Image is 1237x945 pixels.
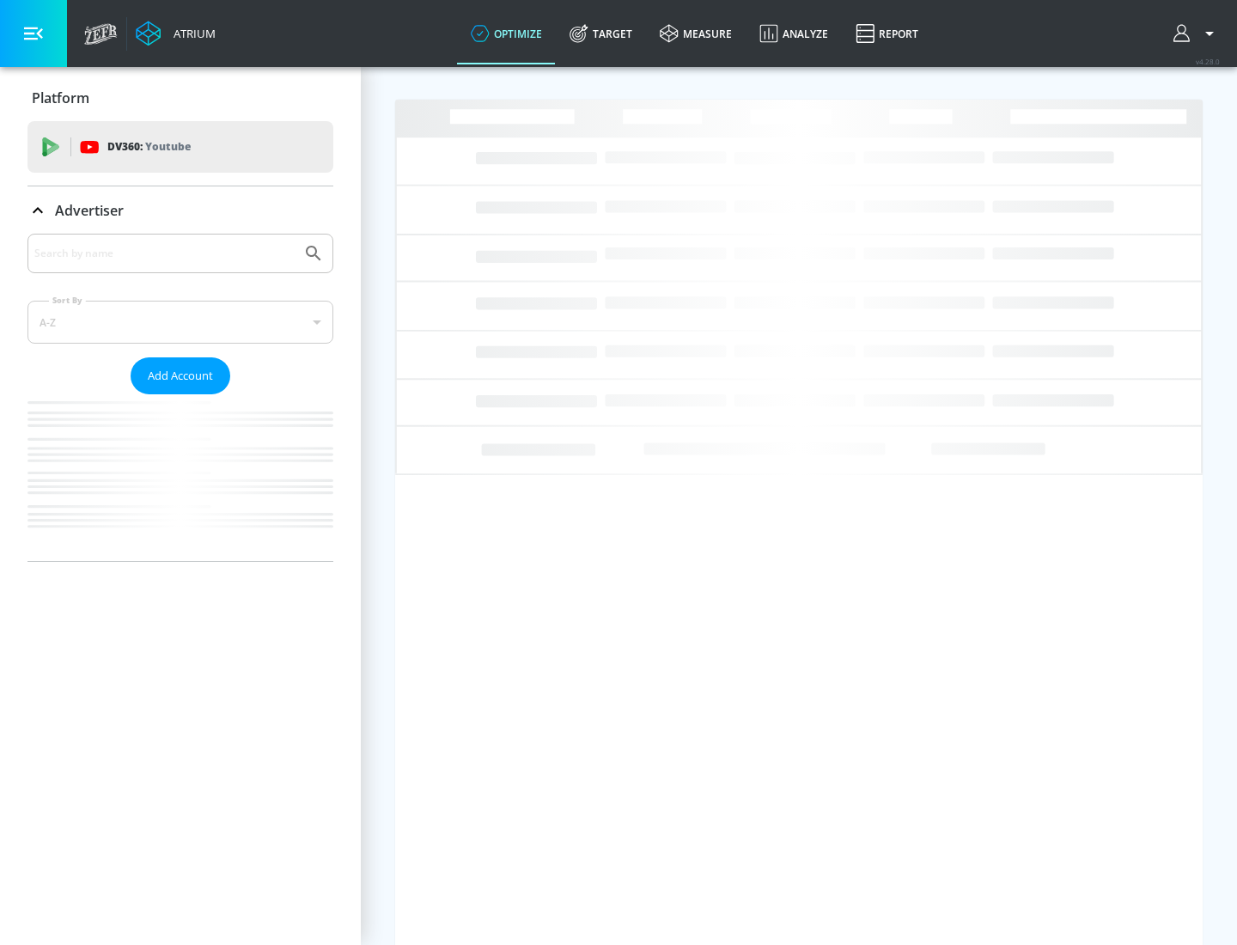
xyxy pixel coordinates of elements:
a: measure [646,3,746,64]
span: Add Account [148,366,213,386]
div: Advertiser [27,234,333,561]
p: DV360: [107,137,191,156]
span: v 4.28.0 [1196,57,1220,66]
a: Atrium [136,21,216,46]
label: Sort By [49,295,86,306]
div: DV360: Youtube [27,121,333,173]
a: Target [556,3,646,64]
a: optimize [457,3,556,64]
button: Add Account [131,357,230,394]
p: Platform [32,88,89,107]
div: Atrium [167,26,216,41]
p: Advertiser [55,201,124,220]
input: Search by name [34,242,295,265]
nav: list of Advertiser [27,394,333,561]
a: Analyze [746,3,842,64]
div: Advertiser [27,186,333,235]
div: A-Z [27,301,333,344]
p: Youtube [145,137,191,155]
a: Report [842,3,932,64]
div: Platform [27,74,333,122]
